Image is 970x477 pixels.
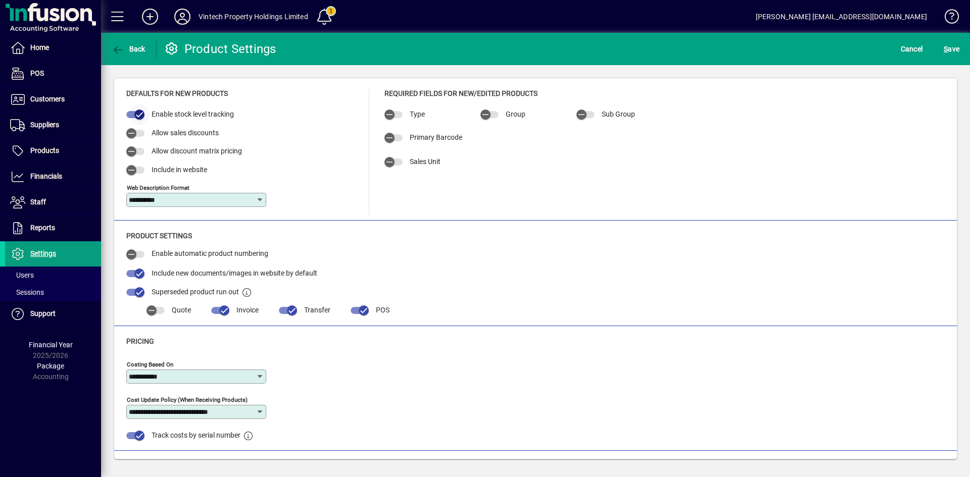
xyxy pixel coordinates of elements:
mat-label: Costing Based on [127,360,173,367]
a: Customers [5,87,101,112]
a: Staff [5,190,101,215]
button: Back [109,40,148,58]
span: Superseded product run out [152,288,239,296]
span: ave [944,41,959,57]
div: Vintech Property Holdings Limited [199,9,308,25]
span: Transfer [304,306,330,314]
span: Home [30,43,49,51]
span: Quote [172,306,191,314]
button: Profile [166,8,199,26]
span: Include new documents/images in website by default [152,269,317,277]
span: Products [30,146,59,154]
span: POS [376,306,390,314]
span: Support [30,309,56,317]
span: Suppliers [30,121,59,129]
a: Reports [5,216,101,241]
span: Staff [30,198,46,206]
span: Reports [30,224,55,232]
button: Save [941,40,962,58]
a: Sessions [5,284,101,301]
span: Product Settings [126,232,192,240]
a: Knowledge Base [937,2,957,35]
span: Back [112,45,145,53]
span: POS [30,69,44,77]
span: Sales Unit [410,157,441,166]
a: Suppliers [5,113,101,138]
span: Users [10,271,34,279]
span: Required Fields for New/Edited Products [384,89,538,97]
mat-label: Cost Update Policy (when receiving products) [127,396,248,403]
span: Enable automatic product numbering [152,249,268,257]
button: Cancel [898,40,926,58]
a: Home [5,35,101,61]
span: Allow discount matrix pricing [152,147,242,155]
app-page-header-button: Back [101,40,157,58]
span: Pricing [126,337,154,345]
span: Defaults for new products [126,89,228,97]
span: Invoice [236,306,259,314]
span: Customers [30,95,65,103]
span: Package [37,362,64,370]
span: Sub Group [602,110,635,118]
span: Include in website [152,166,207,174]
span: Cancel [901,41,923,57]
span: Sessions [10,288,44,296]
span: Group [506,110,525,118]
span: S [944,45,948,53]
mat-label: Web Description Format [127,184,189,191]
span: Allow sales discounts [152,129,219,137]
div: Product Settings [164,41,276,57]
span: Enable stock level tracking [152,110,234,118]
span: Type [410,110,425,118]
button: Add [134,8,166,26]
a: Support [5,301,101,327]
span: Settings [30,249,56,257]
a: POS [5,61,101,86]
div: [PERSON_NAME] [EMAIL_ADDRESS][DOMAIN_NAME] [756,9,927,25]
a: Products [5,138,101,164]
a: Users [5,267,101,284]
span: Financials [30,172,62,180]
span: Financial Year [29,341,73,349]
span: Primary Barcode [410,133,462,141]
span: Track costs by serial number [152,431,240,439]
a: Financials [5,164,101,189]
